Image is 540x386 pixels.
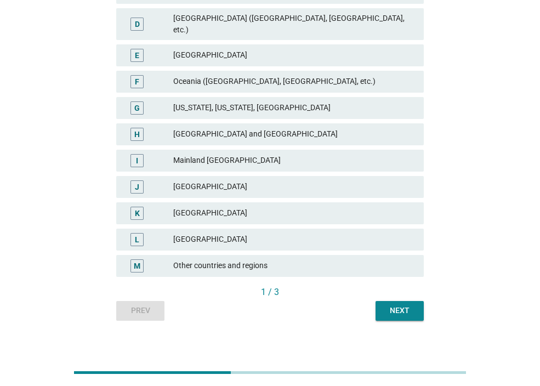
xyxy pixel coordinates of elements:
[135,181,139,192] div: J
[173,75,415,88] div: Oceania ([GEOGRAPHIC_DATA], [GEOGRAPHIC_DATA], etc.)
[135,207,140,219] div: K
[136,155,138,166] div: I
[376,301,424,321] button: Next
[135,234,139,245] div: L
[134,260,140,271] div: M
[173,128,415,141] div: [GEOGRAPHIC_DATA] and [GEOGRAPHIC_DATA]
[173,49,415,62] div: [GEOGRAPHIC_DATA]
[173,259,415,273] div: Other countries and regions
[173,101,415,115] div: [US_STATE], [US_STATE], [GEOGRAPHIC_DATA]
[135,76,139,87] div: F
[135,49,139,61] div: E
[173,233,415,246] div: [GEOGRAPHIC_DATA]
[134,128,140,140] div: H
[173,154,415,167] div: Mainland [GEOGRAPHIC_DATA]
[173,13,415,36] div: [GEOGRAPHIC_DATA] ([GEOGRAPHIC_DATA], [GEOGRAPHIC_DATA], etc.)
[173,207,415,220] div: [GEOGRAPHIC_DATA]
[134,102,140,113] div: G
[384,305,415,316] div: Next
[135,18,140,30] div: D
[116,286,424,299] div: 1 / 3
[173,180,415,194] div: [GEOGRAPHIC_DATA]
